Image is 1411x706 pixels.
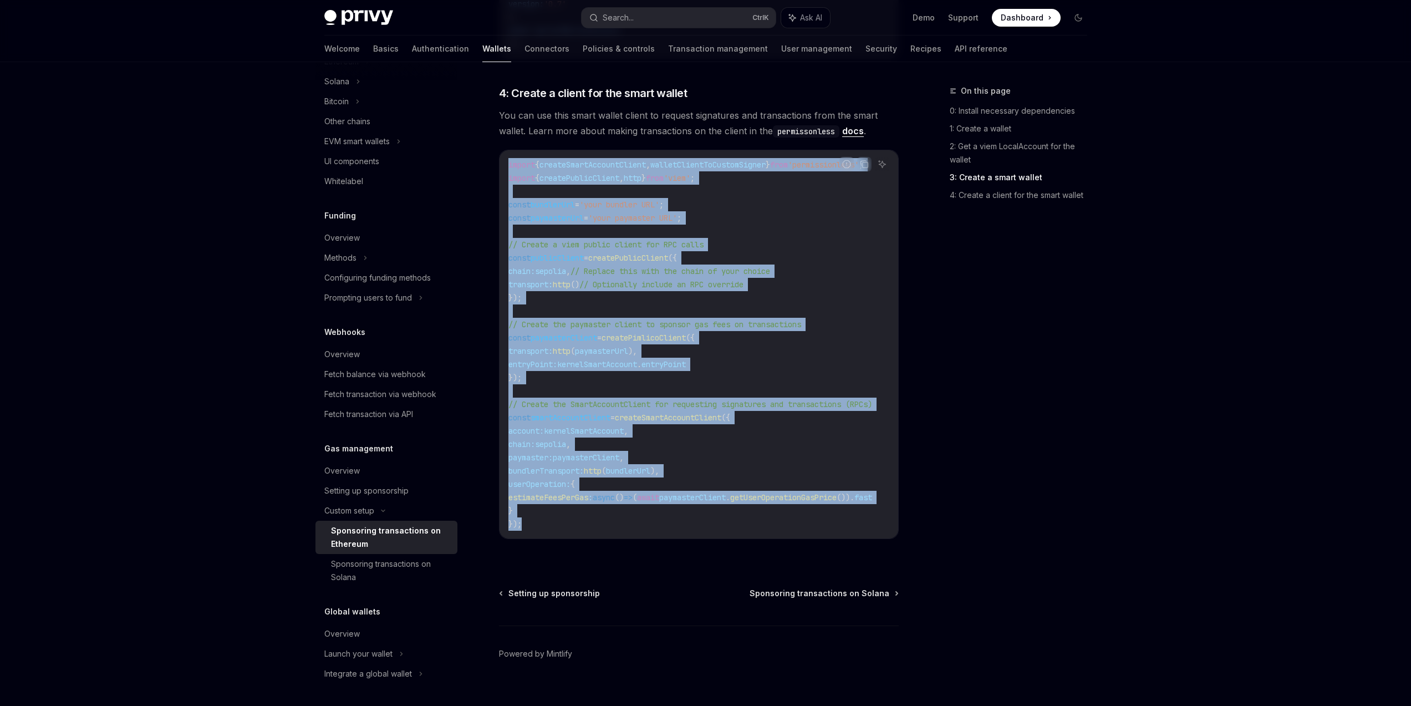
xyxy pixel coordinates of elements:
[686,333,695,343] span: ({
[500,588,600,599] a: Setting up sponsorship
[913,12,935,23] a: Demo
[508,359,557,369] span: entryPoint:
[597,333,602,343] span: =
[588,213,677,223] span: 'your paymaster URL'
[508,426,544,436] span: account:
[668,253,677,263] span: ({
[499,648,572,659] a: Powered by Mintlify
[553,346,570,356] span: http
[524,35,569,62] a: Connectors
[602,466,606,476] span: (
[839,157,854,171] button: Report incorrect code
[324,442,393,455] h5: Gas management
[584,213,588,223] span: =
[950,169,1096,186] a: 3: Create a smart wallet
[508,333,531,343] span: const
[588,492,593,502] span: :
[770,160,788,170] span: from
[659,200,664,210] span: ;
[324,271,431,285] div: Configuring funding methods
[324,667,412,680] div: Integrate a global wallet
[508,173,535,183] span: import
[766,160,770,170] span: }
[603,11,634,24] div: Search...
[582,8,776,28] button: Search...CtrlK
[324,135,390,148] div: EVM smart wallets
[646,173,664,183] span: from
[508,492,588,502] span: estimateFeesPerGas
[650,466,659,476] span: ),
[553,453,619,463] span: paymasterClient
[508,346,553,356] span: transport:
[315,384,457,404] a: Fetch transaction via webhook
[659,492,726,502] span: paymasterClient
[315,151,457,171] a: UI components
[854,492,872,502] span: fast
[865,35,897,62] a: Security
[950,186,1096,204] a: 4: Create a client for the smart wallet
[508,466,584,476] span: bundlerTransport:
[637,359,641,369] span: .
[324,75,349,88] div: Solana
[508,266,535,276] span: chain:
[602,333,686,343] span: createPimlicoClient
[324,464,360,478] div: Overview
[315,171,457,191] a: Whitelabel
[324,35,360,62] a: Welcome
[315,228,457,248] a: Overview
[531,253,584,263] span: publicClient
[628,346,637,356] span: ),
[570,479,575,489] span: {
[315,268,457,288] a: Configuring funding methods
[641,359,686,369] span: entryPoint
[579,280,743,289] span: // Optionally include an RPC override
[508,399,872,409] span: // Create the SmartAccountClient for requesting signatures and transactions (RPCs)
[324,291,412,304] div: Prompting users to fund
[637,492,659,502] span: await
[857,157,872,171] button: Copy the contents from the code block
[499,85,687,101] span: 4: Create a client for the smart wallet
[508,253,531,263] span: const
[531,200,575,210] span: bundlerUrl
[624,426,628,436] span: ,
[570,266,770,276] span: // Replace this with the chain of your choice
[315,521,457,554] a: Sponsoring transactions on Ethereum
[950,138,1096,169] a: 2: Get a viem LocalAccount for the wallet
[539,160,646,170] span: createSmartAccountClient
[619,173,624,183] span: ,
[315,461,457,481] a: Overview
[508,453,553,463] span: paymaster:
[535,173,539,183] span: {
[482,35,511,62] a: Wallets
[324,348,360,361] div: Overview
[752,13,769,22] span: Ctrl K
[324,155,379,168] div: UI components
[575,200,579,210] span: =
[950,120,1096,138] a: 1: Create a wallet
[508,200,531,210] span: const
[315,344,457,364] a: Overview
[535,160,539,170] span: {
[1069,9,1087,27] button: Toggle dark mode
[955,35,1007,62] a: API reference
[315,364,457,384] a: Fetch balance via webhook
[875,157,889,171] button: Ask AI
[606,466,650,476] span: bundlerUrl
[584,466,602,476] span: http
[508,373,522,383] span: });
[324,388,436,401] div: Fetch transaction via webhook
[615,492,624,502] span: ()
[593,492,615,502] span: async
[508,319,801,329] span: // Create the paymaster client to sponsor gas fees on transactions
[324,647,393,661] div: Launch your wallet
[721,413,730,423] span: ({
[624,492,633,502] span: =>
[331,524,451,551] div: Sponsoring transactions on Ethereum
[726,492,730,502] span: .
[324,10,393,26] img: dark logo
[570,346,575,356] span: (
[531,333,597,343] span: paymasterClient
[1001,12,1043,23] span: Dashboard
[677,213,681,223] span: ;
[584,253,588,263] span: =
